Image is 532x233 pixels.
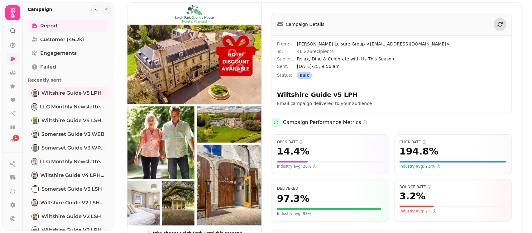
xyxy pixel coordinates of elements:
[277,161,384,163] div: Visual representation of your open rate (14.4%) compared to a scale of 50%. The fuller the bar, t...
[32,159,37,165] img: LLG Monthly Newsletter - July 25
[28,74,108,86] p: Recently sent
[41,213,101,220] span: Wiltshire Guide v2 LSH
[41,185,102,193] span: Somerset Guide v3 LSH
[28,6,52,12] h2: Campaign
[28,155,108,168] a: LLG Monthly Newsletter - July 25LLG Monthly Newsletter - [DATE]
[400,140,506,145] span: Click Rate
[277,100,437,107] p: Email campaign delivered to your audience
[277,90,397,99] h2: Wiltshire Guide v5 LPH
[32,172,37,178] img: Wiltshire Guide v4 LPH [clone]
[286,21,324,27] span: Campaign Details
[297,41,506,47] span: [PERSON_NAME] Leisure Group <[EMAIL_ADDRESS][DOMAIN_NAME]>
[40,103,105,111] span: LLG Monthly Newsletter - [DATE]
[400,161,506,163] div: Visual representation of your click rate (194.8%) compared to a scale of 20%. The fuller the bar,...
[277,48,297,55] span: To:
[32,145,38,151] img: Somerset Guide v3 WPH
[28,33,108,46] a: Customer (46.2k)
[28,210,108,223] a: Wiltshire Guide v2 LSHWiltshire Guide v2 LSH
[277,208,384,210] div: Visual representation of your delivery rate (97.3%). The fuller the bar, the better.
[41,89,102,97] span: Wiltshire Guide v5 LPH
[32,104,37,110] img: LLG Monthly Newsletter - August 25
[32,90,38,96] img: Wiltshire Guide v5 LPH
[277,41,297,47] span: From:
[277,186,298,191] span: Percentage of emails that were successfully delivered to recipients' inboxes. Higher is better.
[28,101,108,113] a: LLG Monthly Newsletter - August 25LLG Monthly Newsletter - [DATE]
[400,209,437,214] span: Industry avg: 2%
[40,22,58,30] span: Report
[32,213,38,220] img: Wiltshire Guide v2 LSH
[28,183,108,195] a: Somerset Guide v3 LSHSomerset Guide v3 LSH
[297,49,334,54] span: 46,226 recipients
[277,211,311,216] span: Your delivery rate is below the industry average of 98%. Consider cleaning your email list.
[41,131,104,138] span: Somerset Guide v3 WEB
[15,136,17,140] span: 1
[277,146,309,157] span: 14.4 %
[28,114,108,127] a: Wiltshire Guide v4 LSHWiltshire Guide v4 LSH
[28,128,108,140] a: Somerset Guide v3 WEBSomerset Guide v3 WEB
[400,164,441,169] span: Industry avg: 2.5%
[277,193,309,204] span: 97.3 %
[28,47,108,59] a: Engagements
[40,63,56,71] span: Failed
[400,206,506,207] div: Visual representation of your bounce rate (3.2%). For bounce rate, LOWER is better. The bar is re...
[32,131,38,137] img: Somerset Guide v3 WEB
[40,50,77,57] span: Engagements
[41,117,101,124] span: Wiltshire Guide v4 LSH
[28,61,108,73] a: Failed
[28,20,108,32] a: Report
[40,199,105,207] span: Wiltshire Guide v2 LSH [clone]
[400,184,506,189] span: Bounce Rate
[400,146,439,157] span: 194.8 %
[41,144,105,152] span: Somerset Guide v3 WPH
[40,158,105,165] span: LLG Monthly Newsletter - [DATE]
[277,72,297,79] span: Status:
[400,191,425,202] span: 3.2 %
[28,169,108,182] a: Wiltshire Guide v4 LPH [clone]Wiltshire Guide v4 LPH [clone]
[32,117,38,124] img: Wiltshire Guide v4 LSH
[28,197,108,209] a: Wiltshire Guide v2 LSH [clone]Wiltshire Guide v2 LSH [clone]
[277,164,317,169] span: Industry avg: 20%
[297,63,506,69] span: [DATE]-25, 9:56 am
[28,87,108,99] a: Wiltshire Guide v5 LPHWiltshire Guide v5 LPH
[40,172,105,179] span: Wiltshire Guide v4 LPH [clone]
[297,72,312,79] div: Bulk
[277,63,297,69] span: Sent:
[283,119,367,126] h2: Campaign Performance Metrics
[40,36,84,43] span: Customer (46.2k)
[32,200,37,206] img: Wiltshire Guide v2 LSH [clone]
[28,142,108,154] a: Somerset Guide v3 WPHSomerset Guide v3 WPH
[32,186,38,192] img: Somerset Guide v3 LSH
[7,135,19,147] a: 1
[297,56,506,62] span: Relax, Dine & Celebrate with Us This Season
[277,140,384,145] span: Open Rate
[277,56,297,62] span: Subject:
